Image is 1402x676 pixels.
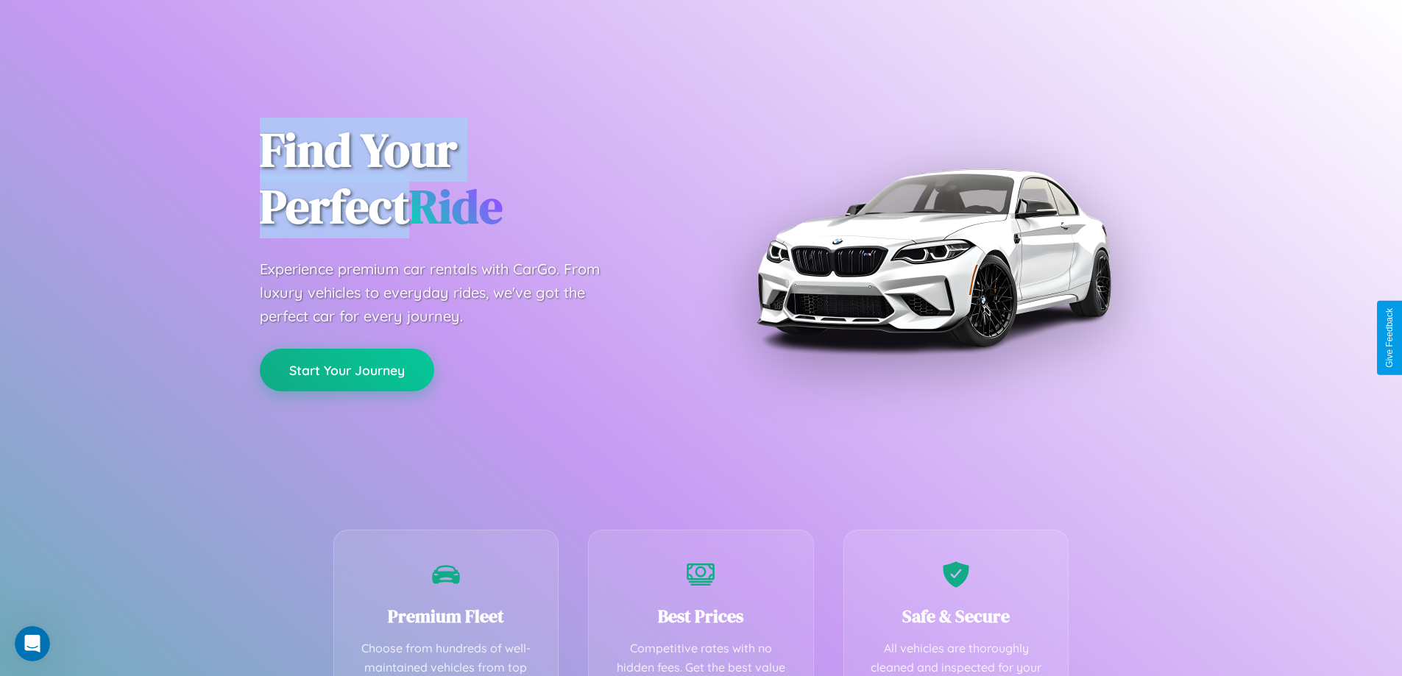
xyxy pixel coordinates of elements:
h3: Safe & Secure [866,604,1047,628]
h3: Premium Fleet [356,604,537,628]
h1: Find Your Perfect [260,122,679,235]
div: Give Feedback [1384,308,1395,368]
img: Premium BMW car rental vehicle [749,74,1117,441]
p: Experience premium car rentals with CarGo. From luxury vehicles to everyday rides, we've got the ... [260,257,628,328]
iframe: Intercom live chat [15,626,50,661]
span: Ride [409,174,503,238]
h3: Best Prices [611,604,791,628]
button: Start Your Journey [260,349,434,391]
